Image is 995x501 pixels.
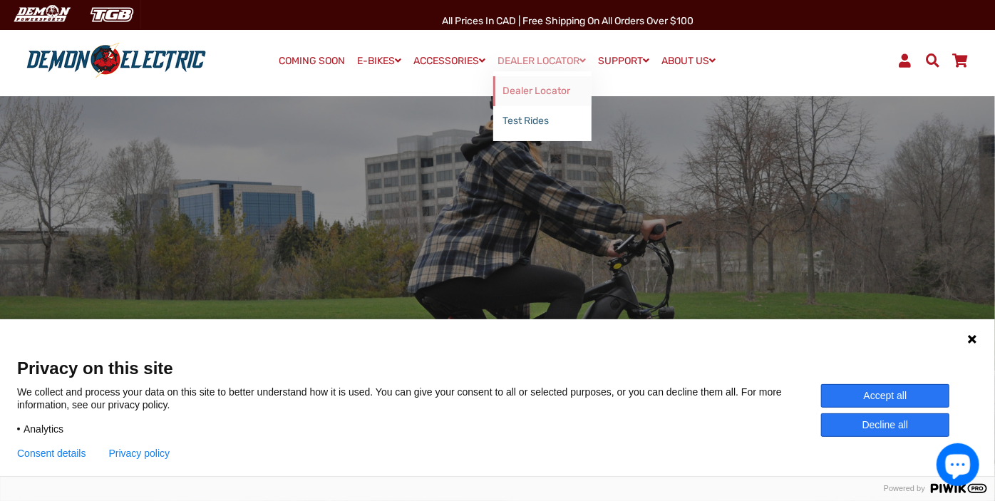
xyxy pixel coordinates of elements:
a: DEALER LOCATOR [493,51,592,71]
a: SUPPORT [594,51,655,71]
span: Powered by [878,484,931,493]
img: TGB Canada [83,3,141,26]
button: Accept all [821,384,949,408]
a: COMING SOON [274,51,351,71]
a: E-BIKES [353,51,407,71]
a: Test Rides [493,106,592,136]
a: ABOUT US [657,51,721,71]
inbox-online-store-chat: Shopify online store chat [932,443,984,490]
img: Demon Electric [7,3,76,26]
img: Demon Electric logo [21,42,211,79]
span: Analytics [24,423,63,435]
span: All Prices in CAD | Free shipping on all orders over $100 [442,15,694,27]
a: Dealer Locator [493,76,592,106]
button: Decline all [821,413,949,437]
a: ACCESSORIES [409,51,491,71]
p: We collect and process your data on this site to better understand how it is used. You can give y... [17,386,821,411]
button: Consent details [17,448,86,459]
a: Privacy policy [109,448,170,459]
span: Privacy on this site [17,358,978,378]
